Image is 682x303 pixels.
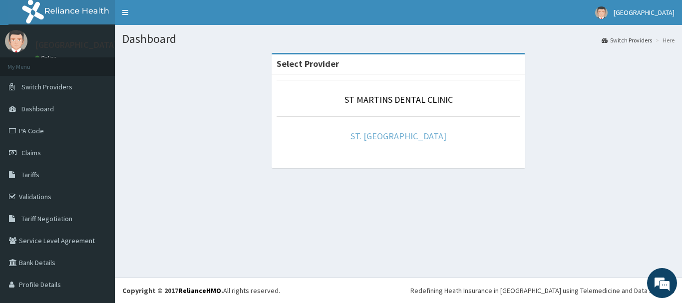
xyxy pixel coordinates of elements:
span: Switch Providers [21,82,72,91]
strong: Select Provider [277,58,339,69]
img: User Image [595,6,608,19]
div: Redefining Heath Insurance in [GEOGRAPHIC_DATA] using Telemedicine and Data Science! [410,286,675,296]
span: Tariff Negotiation [21,214,72,223]
span: [GEOGRAPHIC_DATA] [614,8,675,17]
strong: Copyright © 2017 . [122,286,223,295]
span: Tariffs [21,170,39,179]
img: User Image [5,30,27,52]
a: RelianceHMO [178,286,221,295]
a: ST. [GEOGRAPHIC_DATA] [350,130,446,142]
a: Online [35,54,59,61]
li: Here [653,36,675,44]
span: Dashboard [21,104,54,113]
a: Switch Providers [602,36,652,44]
span: Claims [21,148,41,157]
footer: All rights reserved. [115,278,682,303]
p: [GEOGRAPHIC_DATA] [35,40,117,49]
a: ST MARTINS DENTAL CLINIC [344,94,453,105]
h1: Dashboard [122,32,675,45]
